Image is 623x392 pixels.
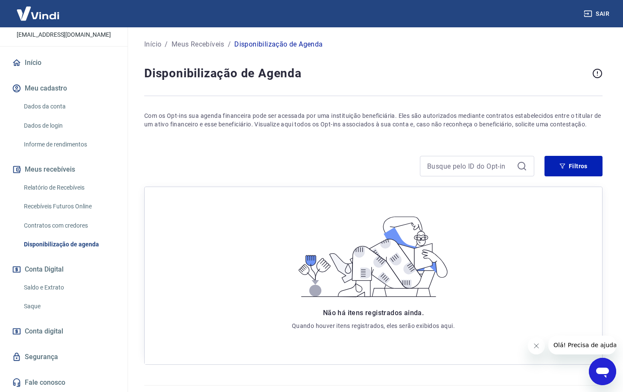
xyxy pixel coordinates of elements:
[292,322,455,330] p: Quando houver itens registrados, eles serão exibidos aqui.
[10,373,117,392] a: Fale conosco
[10,79,117,98] button: Meu cadastro
[228,39,231,50] p: /
[20,179,117,196] a: Relatório de Recebíveis
[20,217,117,234] a: Contratos com credores
[20,198,117,215] a: Recebíveis Futuros Online
[20,117,117,135] a: Dados de login
[10,160,117,179] button: Meus recebíveis
[144,111,603,129] p: Com os Opt-ins sua agenda financeira pode ser acessada por uma instituição beneficiária. Eles são...
[589,358,616,385] iframe: Button to launch messaging window
[20,98,117,115] a: Dados da conta
[172,39,224,50] a: Meus Recebíveis
[144,39,161,50] a: Início
[10,322,117,341] a: Conta digital
[20,136,117,153] a: Informe de rendimentos
[5,6,72,13] span: Olá! Precisa de ajuda?
[25,325,63,337] span: Conta digital
[10,260,117,279] button: Conta Digital
[544,156,603,176] button: Filtros
[10,348,117,366] a: Segurança
[165,39,168,50] p: /
[582,6,613,22] button: Sair
[144,65,589,82] h4: Disponibilização de Agenda
[10,0,66,26] img: Vindi
[20,279,117,296] a: Saldo e Extrato
[10,53,117,72] a: Início
[20,298,117,315] a: Saque
[548,336,616,354] iframe: Message from company
[20,236,117,253] a: Disponibilização de agenda
[323,309,424,317] span: Não há itens registrados ainda.
[528,337,545,354] iframe: Close message
[17,30,111,39] p: [EMAIL_ADDRESS][DOMAIN_NAME]
[427,160,513,173] input: Busque pelo ID do Opt-in
[234,39,323,50] p: Disponibilização de Agenda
